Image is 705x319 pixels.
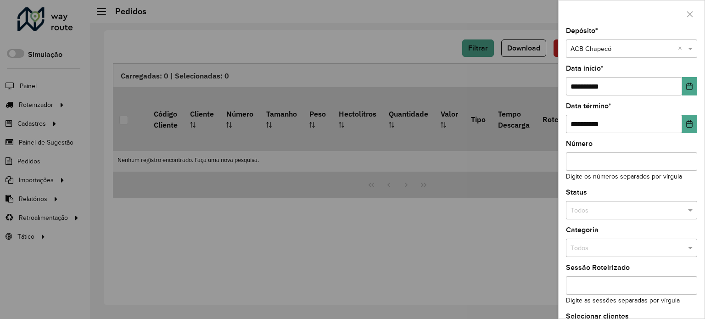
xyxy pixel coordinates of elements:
[566,138,593,149] label: Número
[566,25,598,36] label: Depósito
[682,115,697,133] button: Choose Date
[566,297,680,304] small: Digite as sessões separadas por vírgula
[678,44,686,54] span: Clear all
[566,187,587,198] label: Status
[566,101,611,112] label: Data término
[566,173,682,180] small: Digite os números separados por vírgula
[566,224,599,235] label: Categoria
[566,262,630,273] label: Sessão Roteirizado
[566,63,604,74] label: Data início
[682,77,697,95] button: Choose Date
